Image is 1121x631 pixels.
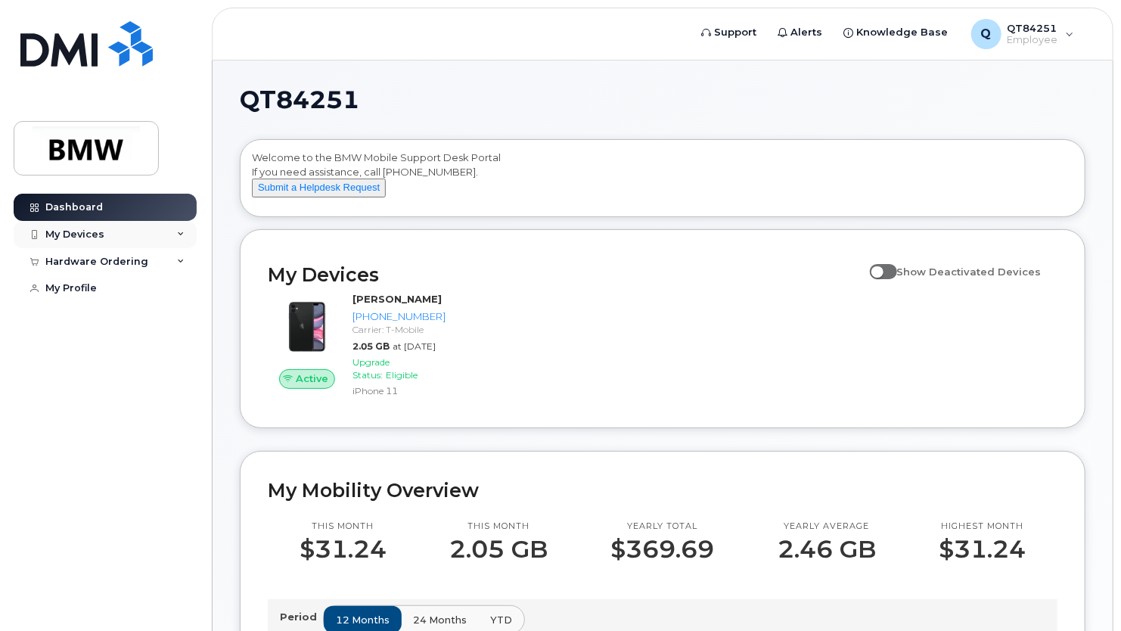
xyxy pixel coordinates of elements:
span: Active [296,371,328,386]
span: Eligible [386,369,418,381]
p: This month [449,521,548,533]
p: $369.69 [611,536,715,563]
p: Period [280,610,323,624]
p: Yearly total [611,521,715,533]
a: Active[PERSON_NAME][PHONE_NUMBER]Carrier: T-Mobile2.05 GBat [DATE]Upgrade Status:EligibleiPhone 11 [268,292,452,400]
div: [PHONE_NUMBER] [352,309,446,324]
p: 2.05 GB [449,536,548,563]
div: Welcome to the BMW Mobile Support Desk Portal If you need assistance, call [PHONE_NUMBER]. [252,151,1073,211]
p: This month [300,521,387,533]
span: Upgrade Status: [352,356,390,381]
iframe: Messenger Launcher [1055,565,1110,620]
input: Show Deactivated Devices [870,257,882,269]
span: QT84251 [240,89,359,111]
span: 24 months [413,613,467,627]
div: Carrier: T-Mobile [352,323,446,336]
h2: My Mobility Overview [268,479,1057,502]
span: at [DATE] [393,340,436,352]
div: iPhone 11 [352,384,446,397]
span: 2.05 GB [352,340,390,352]
p: 2.46 GB [778,536,876,563]
p: $31.24 [939,536,1026,563]
h2: My Devices [268,263,862,286]
img: iPhone_11.jpg [280,300,334,354]
p: Highest month [939,521,1026,533]
p: Yearly average [778,521,876,533]
span: YTD [490,613,512,627]
strong: [PERSON_NAME] [352,293,442,305]
p: $31.24 [300,536,387,563]
a: Submit a Helpdesk Request [252,181,386,193]
span: Show Deactivated Devices [897,266,1042,278]
button: Submit a Helpdesk Request [252,179,386,197]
